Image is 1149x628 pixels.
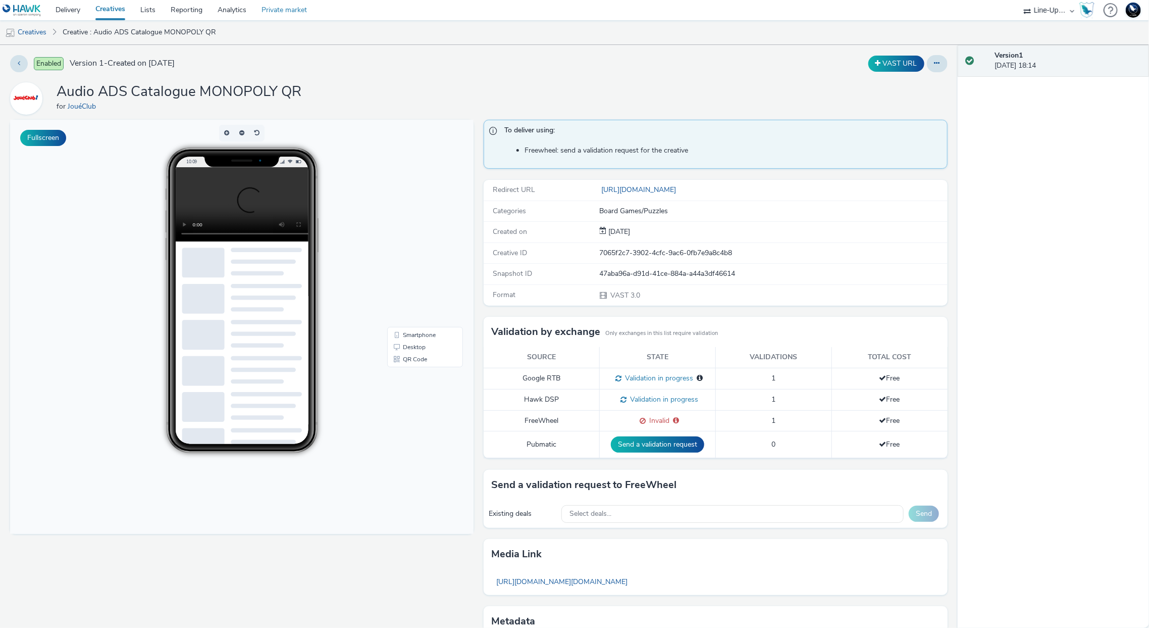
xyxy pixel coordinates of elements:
[484,347,600,368] th: Source
[393,236,417,243] span: QR Code
[605,329,718,337] small: Only exchanges in this list require validation
[493,206,526,216] span: Categories
[491,324,600,340] h3: Validation by exchange
[1126,3,1141,18] img: Support Hawk
[607,227,631,237] div: Creation 07 October 2025, 18:14
[57,82,301,102] h1: Audio ADS Catalogue MONOPOLY QR
[879,416,900,425] span: Free
[879,440,900,449] span: Free
[1079,2,1099,18] a: Hawk Academy
[12,84,41,113] img: JouéClub
[646,416,669,425] span: Invalid
[491,477,676,493] h3: Send a validation request to FreeWheel
[622,373,694,383] span: Validation in progress
[771,416,775,425] span: 1
[600,248,947,258] div: 7065f2c7-3902-4cfc-9ac6-0fb7e9a8c4b8
[600,347,716,368] th: State
[493,227,527,236] span: Created on
[57,102,68,111] span: for
[493,290,515,300] span: Format
[600,269,947,279] div: 47aba96a-d91d-41ce-884a-a44a3df46614
[489,509,556,519] div: Existing deals
[771,373,775,383] span: 1
[379,209,451,221] li: Smartphone
[493,248,527,258] span: Creative ID
[58,20,221,44] a: Creative : Audio ADS Catalogue MONOPOLY QR
[995,51,1141,71] div: [DATE] 18:14
[610,291,641,300] span: VAST 3.0
[70,58,175,69] span: Version 1 - Created on [DATE]
[493,185,535,195] span: Redirect URL
[20,130,66,146] button: Fullscreen
[607,227,631,236] span: [DATE]
[771,395,775,404] span: 1
[491,547,542,562] h3: Media link
[484,368,600,389] td: Google RTB
[484,389,600,410] td: Hawk DSP
[393,224,415,230] span: Desktop
[68,102,100,111] a: JouéClub
[393,212,426,218] span: Smartphone
[909,506,939,522] button: Send
[995,51,1023,60] strong: Version 1
[771,440,775,449] span: 0
[716,347,832,368] th: Validations
[379,233,451,246] li: QR Code
[831,347,948,368] th: Total cost
[1079,2,1094,18] img: Hawk Academy
[379,221,451,233] li: Desktop
[5,28,15,38] img: mobile
[600,185,681,195] a: [URL][DOMAIN_NAME]
[34,57,64,70] span: Enabled
[10,93,46,103] a: JouéClub
[611,437,704,453] button: Send a validation request
[3,4,41,17] img: undefined Logo
[868,56,924,72] button: VAST URL
[626,395,698,404] span: Validation in progress
[504,125,936,138] span: To deliver using:
[600,206,947,216] div: Board Games/Puzzles
[484,431,600,458] td: Pubmatic
[484,410,600,431] td: FreeWheel
[866,56,927,72] div: Duplicate the creative as a VAST URL
[491,572,633,592] a: [URL][DOMAIN_NAME][DOMAIN_NAME]
[493,269,532,278] span: Snapshot ID
[176,39,187,44] span: 10:09
[569,510,611,518] span: Select deals...
[525,146,942,156] li: Freewheel: send a validation request for the creative
[879,395,900,404] span: Free
[879,373,900,383] span: Free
